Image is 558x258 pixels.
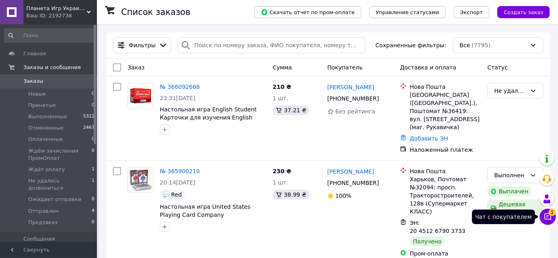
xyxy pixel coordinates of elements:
span: Заказ [128,64,145,71]
span: Сообщения [23,235,55,243]
span: Экспорт [460,9,483,15]
span: Ждёт оплату [28,166,65,173]
span: Принятые [28,102,56,109]
button: Создать заказ [497,6,550,18]
span: Предзаказ [28,219,58,226]
div: 38.99 ₴ [273,190,309,199]
span: Отмененные [28,124,63,132]
input: Поиск по номеру заказа, ФИО покупателя, номеру телефона, Email, номеру накладной [178,37,365,53]
span: Фильтры [129,41,155,49]
span: 100% [336,193,352,199]
span: 4 [92,208,94,215]
div: Выполнен [494,171,527,180]
div: Выплачен [487,187,531,196]
span: 1 [92,166,94,173]
div: 37.21 ₴ [273,105,309,115]
div: Не удалось дозвониться [494,86,527,95]
span: 210 ₴ [273,84,291,90]
span: Управление статусами [376,9,439,15]
span: Оплаченные [28,136,63,143]
span: 0 [92,136,94,143]
div: Пром-оплата [410,250,481,258]
span: Red [171,191,182,198]
span: Заказы и сообщения [23,64,81,71]
span: 0 [92,147,94,162]
span: Без рейтинга [336,108,375,115]
div: Получено [410,237,445,246]
span: Ожидает отправки [28,196,81,203]
div: Наложенный платеж [410,146,481,154]
img: :speech_balloon: [163,191,170,198]
span: 0 [92,196,94,203]
img: Фото товару [128,87,153,105]
span: Главная [23,50,46,57]
a: [PERSON_NAME] [327,168,374,176]
div: Нова Пошта [410,167,481,175]
a: [PERSON_NAME] [327,83,374,91]
h1: Список заказов [121,7,191,17]
div: [PHONE_NUMBER] [326,93,381,104]
span: Доставка и оплата [400,64,456,71]
div: Дешевая доставка [487,199,543,216]
span: 230 ₴ [273,168,291,174]
span: Сохраненные фильтры: [375,41,446,49]
span: 1 шт. [273,95,288,101]
div: Ваш ID: 2192738 [26,12,97,19]
span: 20:14[DATE] [160,179,195,186]
span: 1 [549,209,556,216]
button: Экспорт [454,6,489,18]
span: Все [460,41,470,49]
a: Добавить ЭН [410,135,448,142]
img: Фото товару [128,168,153,193]
div: Чат с покупателем [472,210,535,224]
a: № 366092668 [160,84,200,90]
span: 2467 [83,124,94,132]
span: ЭН: 20 4512 6790 3733 [410,220,466,234]
button: Управление статусами [369,6,446,18]
span: 1 [92,177,94,192]
span: 23:31[DATE] [160,95,195,101]
input: Поиск [4,28,95,43]
span: Скачать отчет по пром-оплате [261,8,355,16]
span: Отправлен [28,208,59,215]
a: Фото товару [128,167,153,193]
span: 0 [92,90,94,98]
span: 0 [92,219,94,226]
span: Выполненные [28,113,67,120]
span: Статус [487,64,508,71]
button: Чат с покупателем1 [540,209,556,225]
div: Харьков, Почтомат №32094: просп. Тракторостроителей, 128в (Супермаркет КЛАСС) [410,175,481,216]
a: Фото товару [128,83,153,109]
a: № 365900210 [160,168,200,174]
span: 0 [92,102,94,109]
span: Ждём зачисления ПромОплат [28,147,92,162]
span: Планета Игр Украина 💙💛 [26,5,87,12]
a: Настольная игра United States Playing Card Company [PERSON_NAME] игральные Bicycle Standard Index... [160,203,263,234]
span: Новые [28,90,46,98]
div: [PHONE_NUMBER] [326,177,381,189]
a: Создать заказ [489,8,550,15]
span: Покупатель [327,64,363,71]
span: Заказы [23,78,43,85]
div: [GEOGRAPHIC_DATA] ([GEOGRAPHIC_DATA].), Поштомат №36419: вул. [STREET_ADDRESS] (маг. Рукавичка) [410,91,481,131]
span: Создать заказ [504,9,543,15]
a: Настольная игра English Student Карточки для изучения English Student - Испанский язык на каждый ... [160,106,257,145]
button: Скачать отчет по пром-оплате [254,6,361,18]
span: 1 шт. [273,179,288,186]
div: Нова Пошта [410,83,481,91]
span: Сумма [273,64,292,71]
span: 5322 [83,113,94,120]
span: (7795) [472,42,491,48]
span: Не удалось дозвониться [28,177,92,192]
